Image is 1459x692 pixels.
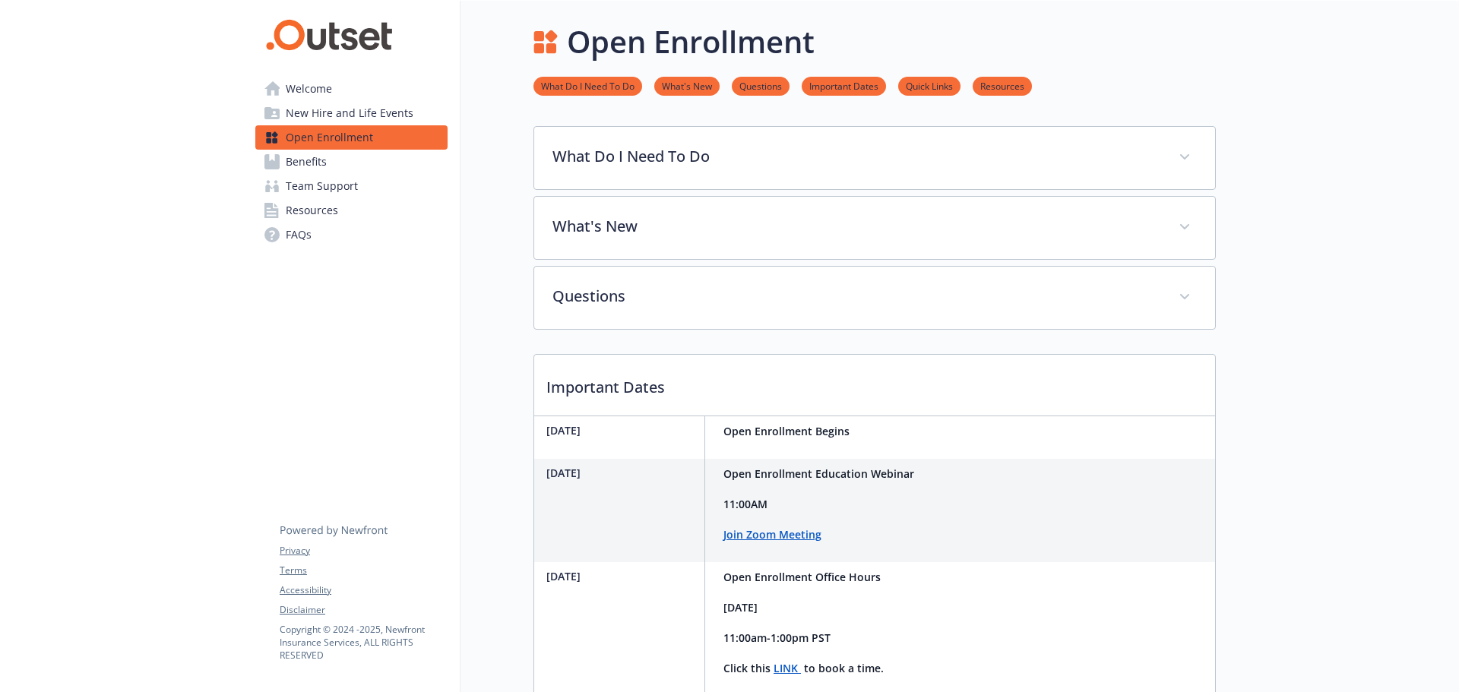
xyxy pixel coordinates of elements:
strong: Click this [723,661,771,675]
strong: 11:00AM [723,497,767,511]
a: FAQs [255,223,448,247]
p: What Do I Need To Do [552,145,1160,168]
a: What's New [654,78,720,93]
a: Quick Links [898,78,961,93]
strong: 11:00am-1:00pm PST [723,630,831,645]
p: [DATE] [546,422,698,438]
strong: [DATE] [723,600,758,615]
span: Welcome [286,77,332,101]
span: Open Enrollment [286,125,373,150]
h1: Open Enrollment [567,19,815,65]
a: New Hire and Life Events [255,101,448,125]
a: Questions [732,78,790,93]
span: Resources [286,198,338,223]
a: Join Zoom Meeting [723,527,821,542]
a: Team Support [255,174,448,198]
span: FAQs [286,223,312,247]
a: Terms [280,564,447,577]
p: [DATE] [546,568,698,584]
strong: Open Enrollment Office Hours [723,570,881,584]
p: Questions [552,285,1160,308]
p: Copyright © 2024 - 2025 , Newfront Insurance Services, ALL RIGHTS RESERVED [280,623,447,662]
a: Welcome [255,77,448,101]
div: Questions [534,267,1215,329]
a: Resources [255,198,448,223]
strong: Open Enrollment Education Webinar [723,466,914,481]
div: What Do I Need To Do [534,127,1215,189]
a: Resources [973,78,1032,93]
strong: LINK [774,661,798,675]
span: Team Support [286,174,358,198]
a: Benefits [255,150,448,174]
a: Important Dates [802,78,886,93]
a: Accessibility [280,583,447,597]
a: LINK [774,661,801,675]
div: What's New [534,197,1215,259]
p: [DATE] [546,465,698,481]
a: Disclaimer [280,603,447,617]
a: What Do I Need To Do [533,78,642,93]
a: Privacy [280,544,447,558]
span: Benefits [286,150,327,174]
span: New Hire and Life Events [286,101,413,125]
a: Open Enrollment [255,125,448,150]
p: What's New [552,215,1160,238]
p: Important Dates [534,355,1215,411]
strong: to book a time. [804,661,884,675]
strong: Open Enrollment Begins [723,424,850,438]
